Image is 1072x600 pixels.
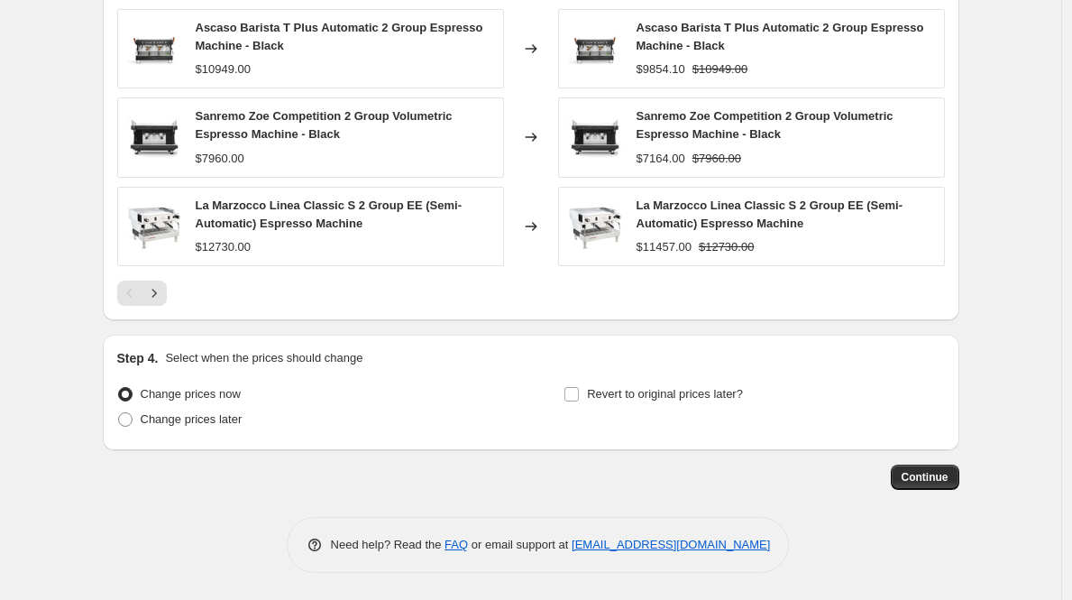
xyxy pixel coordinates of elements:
[127,22,181,76] img: barista-t-2-blk-3_80x.jpg
[117,349,159,367] h2: Step 4.
[127,199,181,254] img: linea-s-ee-2gr-xfrt_80x.jpg
[141,387,241,401] span: Change prices now
[891,465,959,490] button: Continue
[572,538,770,551] a: [EMAIL_ADDRESS][DOMAIN_NAME]
[117,281,167,306] nav: Pagination
[196,150,244,168] div: $7960.00
[637,150,685,168] div: $7164.00
[637,60,685,78] div: $9854.10
[196,238,251,256] div: $12730.00
[196,60,251,78] div: $10949.00
[568,110,622,164] img: zoe-comp-2gr-blk_frt_80x.jpg
[692,60,747,78] strike: $10949.00
[637,198,902,230] span: La Marzocco Linea Classic S 2 Group EE (Semi-Automatic) Espresso Machine
[196,109,453,141] span: Sanremo Zoe Competition 2 Group Volumetric Espresso Machine - Black
[196,198,462,230] span: La Marzocco Linea Classic S 2 Group EE (Semi-Automatic) Espresso Machine
[141,412,243,426] span: Change prices later
[331,538,445,551] span: Need help? Read the
[196,21,483,52] span: Ascaso Barista T Plus Automatic 2 Group Espresso Machine - Black
[692,150,741,168] strike: $7960.00
[637,238,692,256] div: $11457.00
[699,238,754,256] strike: $12730.00
[902,470,948,485] span: Continue
[127,110,181,164] img: zoe-comp-2gr-blk_frt_80x.jpg
[142,281,167,306] button: Next
[587,387,743,401] span: Revert to original prices later?
[165,349,362,367] p: Select when the prices should change
[468,538,572,551] span: or email support at
[568,199,622,254] img: linea-s-ee-2gr-xfrt_80x.jpg
[444,538,468,551] a: FAQ
[568,22,622,76] img: barista-t-2-blk-3_80x.jpg
[637,21,924,52] span: Ascaso Barista T Plus Automatic 2 Group Espresso Machine - Black
[637,109,893,141] span: Sanremo Zoe Competition 2 Group Volumetric Espresso Machine - Black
